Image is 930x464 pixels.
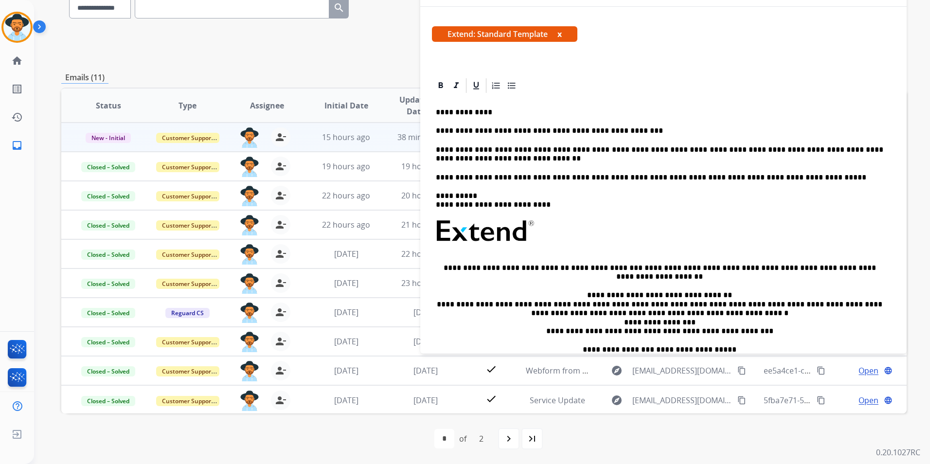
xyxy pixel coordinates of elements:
mat-icon: explore [611,394,623,406]
span: 21 hours ago [401,219,449,230]
span: Extend: Standard Template [432,26,577,42]
img: agent-avatar [240,186,259,206]
span: 20 hours ago [401,190,449,201]
span: Assignee [250,100,284,111]
span: Closed – Solved [81,308,135,318]
img: agent-avatar [240,157,259,177]
span: Reguard CS [165,308,210,318]
span: Type [179,100,197,111]
span: Closed – Solved [81,250,135,260]
span: Closed – Solved [81,337,135,347]
mat-icon: person_remove [275,365,286,376]
mat-icon: person_remove [275,306,286,318]
mat-icon: person_remove [275,248,286,260]
span: 22 hours ago [322,219,370,230]
span: Webform from [EMAIL_ADDRESS][DOMAIN_NAME] on [DATE] [526,365,746,376]
mat-icon: person_remove [275,277,286,289]
mat-icon: last_page [526,433,538,445]
span: Closed – Solved [81,162,135,172]
span: Customer Support [156,162,219,172]
span: [EMAIL_ADDRESS][DOMAIN_NAME] [632,394,732,406]
img: agent-avatar [240,127,259,148]
mat-icon: home [11,55,23,67]
img: agent-avatar [240,391,259,411]
span: Closed – Solved [81,366,135,376]
span: Open [858,365,878,376]
span: [DATE] [334,307,358,318]
mat-icon: content_copy [817,366,825,375]
span: Customer Support [156,250,219,260]
div: Italic [449,78,464,93]
mat-icon: explore [611,365,623,376]
span: [DATE] [334,249,358,259]
span: Status [96,100,121,111]
mat-icon: content_copy [817,396,825,405]
span: New - Initial [86,133,131,143]
span: Customer Support [156,337,219,347]
img: agent-avatar [240,361,259,381]
mat-icon: language [884,366,893,375]
span: 23 hours ago [401,278,449,288]
mat-icon: content_copy [737,396,746,405]
p: 0.20.1027RC [876,446,920,458]
mat-icon: inbox [11,140,23,151]
mat-icon: content_copy [737,366,746,375]
span: [EMAIL_ADDRESS][DOMAIN_NAME] [632,365,732,376]
span: Customer Support [156,396,219,406]
div: Ordered List [489,78,503,93]
mat-icon: person_remove [275,161,286,172]
span: 15 hours ago [322,132,370,143]
span: Closed – Solved [81,396,135,406]
span: Customer Support [156,133,219,143]
span: 38 minutes ago [397,132,454,143]
span: [DATE] [413,395,438,406]
div: 2 [471,429,491,448]
span: Customer Support [156,191,219,201]
mat-icon: history [11,111,23,123]
span: Service Update [530,395,585,406]
span: [DATE] [413,336,438,347]
span: 22 hours ago [322,190,370,201]
span: Open [858,394,878,406]
span: [DATE] [334,336,358,347]
span: Customer Support [156,279,219,289]
span: ee5a4ce1-c077-4b7c-a7ec-46ee68c936f5 [764,365,910,376]
img: agent-avatar [240,273,259,294]
span: [DATE] [413,365,438,376]
span: Closed – Solved [81,191,135,201]
img: agent-avatar [240,244,259,265]
mat-icon: search [333,2,345,14]
span: [DATE] [334,278,358,288]
div: of [459,433,466,445]
mat-icon: language [884,396,893,405]
span: [DATE] [334,395,358,406]
span: 19 hours ago [401,161,449,172]
span: Updated Date [394,94,438,117]
mat-icon: person_remove [275,394,286,406]
mat-icon: person_remove [275,190,286,201]
img: agent-avatar [240,215,259,235]
mat-icon: person_remove [275,336,286,347]
span: Customer Support [156,366,219,376]
div: Bullet List [504,78,519,93]
span: 19 hours ago [322,161,370,172]
div: Bold [433,78,448,93]
span: Closed – Solved [81,279,135,289]
span: [DATE] [413,307,438,318]
img: agent-avatar [240,332,259,352]
span: [DATE] [334,365,358,376]
mat-icon: check [485,393,497,405]
span: 22 hours ago [401,249,449,259]
button: x [557,28,562,40]
mat-icon: person_remove [275,219,286,231]
img: agent-avatar [240,303,259,323]
span: Customer Support [156,220,219,231]
p: Emails (11) [61,71,108,84]
span: Initial Date [324,100,368,111]
mat-icon: person_remove [275,131,286,143]
span: 5fba7e71-5969-41c5-947b-ecc3f559deea [764,395,910,406]
mat-icon: list_alt [11,83,23,95]
img: avatar [3,14,31,41]
mat-icon: navigate_next [503,433,515,445]
div: Underline [469,78,483,93]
